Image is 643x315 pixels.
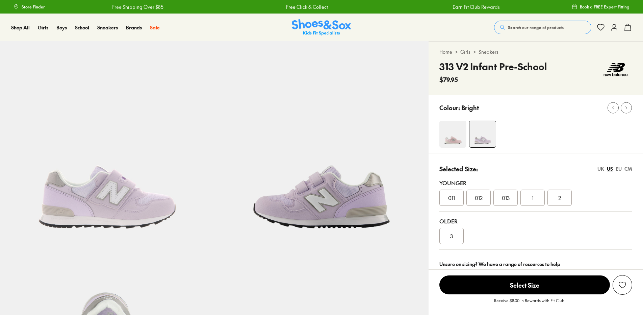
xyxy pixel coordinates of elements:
[494,21,591,34] button: Search our range of products
[508,24,564,30] span: Search our range of products
[439,275,610,295] button: Select Size
[292,19,351,36] a: Shoes & Sox
[460,48,470,55] a: Girls
[439,179,632,187] div: Younger
[450,232,453,240] span: 3
[126,24,142,31] a: Brands
[439,121,466,148] img: 4-525383_1
[439,59,547,74] h4: 313 V2 Infant Pre-School
[38,24,48,31] a: Girls
[150,24,160,31] a: Sale
[624,165,632,172] div: CM
[502,194,510,202] span: 013
[600,59,632,80] img: Vendor logo
[452,3,499,10] a: Earn Fit Club Rewards
[475,194,483,202] span: 012
[75,24,89,31] a: School
[22,4,45,10] span: Store Finder
[11,24,30,31] a: Shop All
[439,217,632,225] div: Older
[292,19,351,36] img: SNS_Logo_Responsive.svg
[580,4,629,10] span: Book a FREE Expert Fitting
[439,275,610,294] span: Select Size
[597,165,604,172] div: UK
[558,194,561,202] span: 2
[439,75,458,84] span: $79.95
[439,164,478,173] p: Selected Size:
[14,1,45,13] a: Store Finder
[461,103,479,112] p: Bright
[286,3,328,10] a: Free Click & Collect
[439,261,632,268] div: Unsure on sizing? We have a range of resources to help
[439,103,460,112] p: Colour:
[448,194,455,202] span: 011
[214,41,429,256] img: 5-551749_1
[532,194,534,202] span: 1
[439,48,632,55] div: > >
[111,3,163,10] a: Free Shipping Over $85
[572,1,629,13] a: Book a FREE Expert Fitting
[616,165,622,172] div: EU
[494,297,564,310] p: Receive $8.00 in Rewards with Fit Club
[469,121,496,147] img: 4-551748_1
[479,48,498,55] a: Sneakers
[97,24,118,31] a: Sneakers
[439,48,452,55] a: Home
[56,24,67,31] a: Boys
[613,275,632,295] button: Add to Wishlist
[607,165,613,172] div: US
